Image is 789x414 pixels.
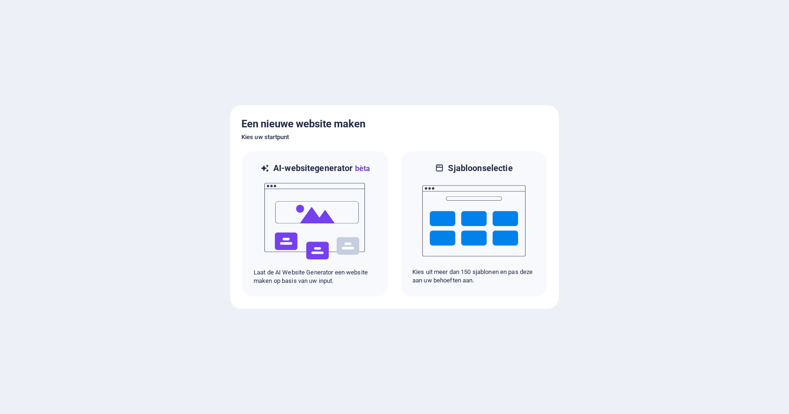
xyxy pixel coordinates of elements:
font: Een nieuwe website maken [241,118,365,130]
font: Kies uit meer dan 150 sjablonen en pas deze aan uw behoeften aan. [412,268,533,284]
div: SjabloonselectieKies uit meer dan 150 sjablonen en pas deze aan uw behoeften aan. [400,150,548,297]
img: ai [263,174,367,268]
font: Kies uw startpunt [241,133,289,141]
font: Sjabloonselectie [448,163,512,173]
div: AI-websitegeneratorbètaaiLaat de AI Website Generator een website maken op basis van uw input. [241,150,389,297]
font: bèta [355,164,371,173]
font: AI-websitegenerator [273,163,353,173]
font: Laat de AI Website Generator een website maken op basis van uw input. [254,269,368,284]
